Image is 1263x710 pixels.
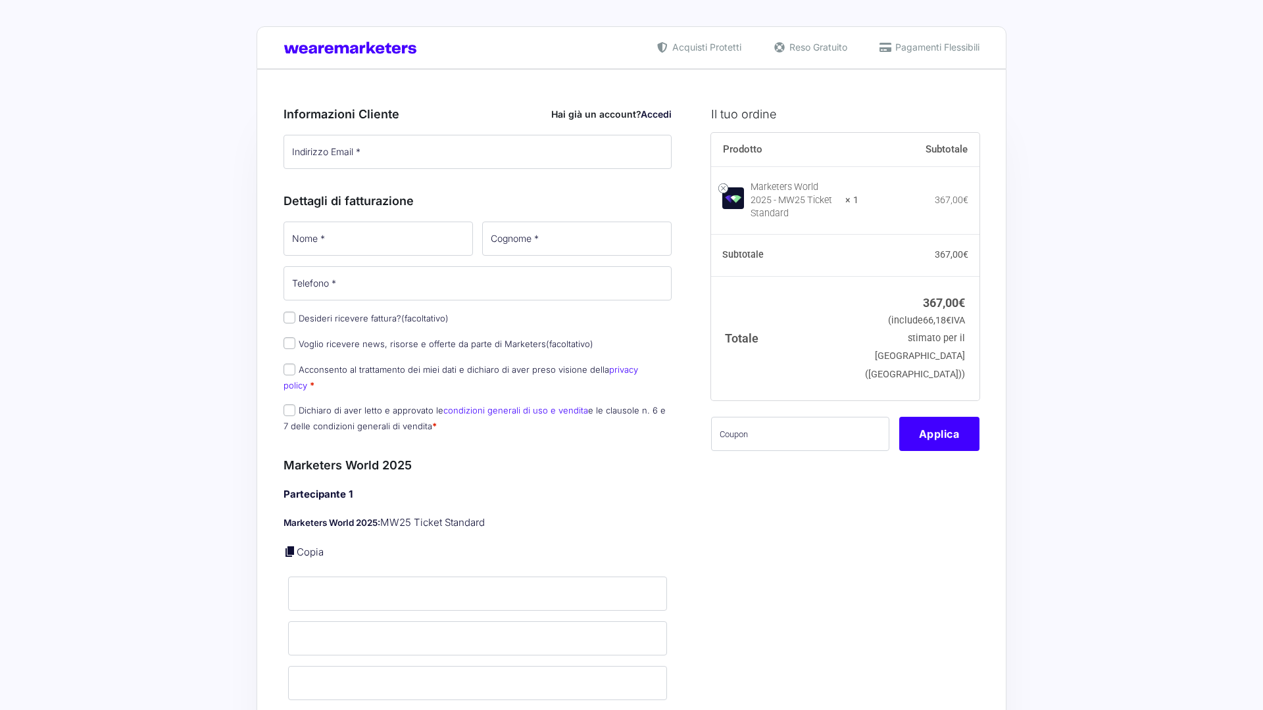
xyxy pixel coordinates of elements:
[546,339,593,349] span: (facoltativo)
[865,315,965,380] small: (include IVA stimato per il [GEOGRAPHIC_DATA] ([GEOGRAPHIC_DATA]))
[711,235,859,277] th: Subtotale
[923,315,951,326] span: 66,18
[786,40,847,54] span: Reso Gratuito
[284,364,638,390] a: privacy policy
[443,405,588,415] a: condizioni generali di uso e vendita
[958,296,965,310] span: €
[284,312,295,323] input: Desideri ricevere fattura?(facoltativo)
[284,337,295,349] input: Voglio ricevere news, risorse e offerte da parte di Marketers(facoltativo)
[899,417,979,451] button: Applica
[892,40,979,54] span: Pagamenti Flessibili
[284,364,295,375] input: Acconsento al trattamento dei miei dati e dichiaro di aver preso visione dellaprivacy policy
[711,276,859,400] th: Totale
[284,545,297,558] a: Copia i dettagli dell'acquirente
[946,315,951,326] span: €
[284,364,638,390] label: Acconsento al trattamento dei miei dati e dichiaro di aver preso visione della
[284,339,593,349] label: Voglio ricevere news, risorse e offerte da parte di Marketers
[284,135,672,169] input: Indirizzo Email *
[284,517,380,528] strong: Marketers World 2025:
[641,108,672,120] a: Accedi
[284,515,672,531] p: MW25 Ticket Standard
[711,417,889,451] input: Coupon
[935,249,968,260] bdi: 367,00
[284,266,672,300] input: Telefono *
[297,546,324,558] a: Copia
[711,133,859,167] th: Prodotto
[401,313,449,323] span: (facoltativo)
[669,40,741,54] span: Acquisti Protetti
[284,487,672,502] h4: Partecipante 1
[284,405,666,431] label: Dichiaro di aver letto e approvato le e le clausole n. 6 e 7 delle condizioni generali di vendita
[751,181,837,220] div: Marketers World 2025 - MW25 Ticket Standard
[551,107,672,121] div: Hai già un account?
[284,313,449,323] label: Desideri ricevere fattura?
[284,105,672,123] h3: Informazioni Cliente
[284,456,672,474] h3: Marketers World 2025
[284,404,295,416] input: Dichiaro di aver letto e approvato lecondizioni generali di uso e venditae le clausole n. 6 e 7 d...
[284,192,672,210] h3: Dettagli di fatturazione
[722,187,744,209] img: Marketers World 2025 - MW25 Ticket Standard
[284,222,473,256] input: Nome *
[923,296,965,310] bdi: 367,00
[845,194,858,207] strong: × 1
[935,195,968,205] bdi: 367,00
[858,133,979,167] th: Subtotale
[711,105,979,123] h3: Il tuo ordine
[963,195,968,205] span: €
[963,249,968,260] span: €
[482,222,672,256] input: Cognome *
